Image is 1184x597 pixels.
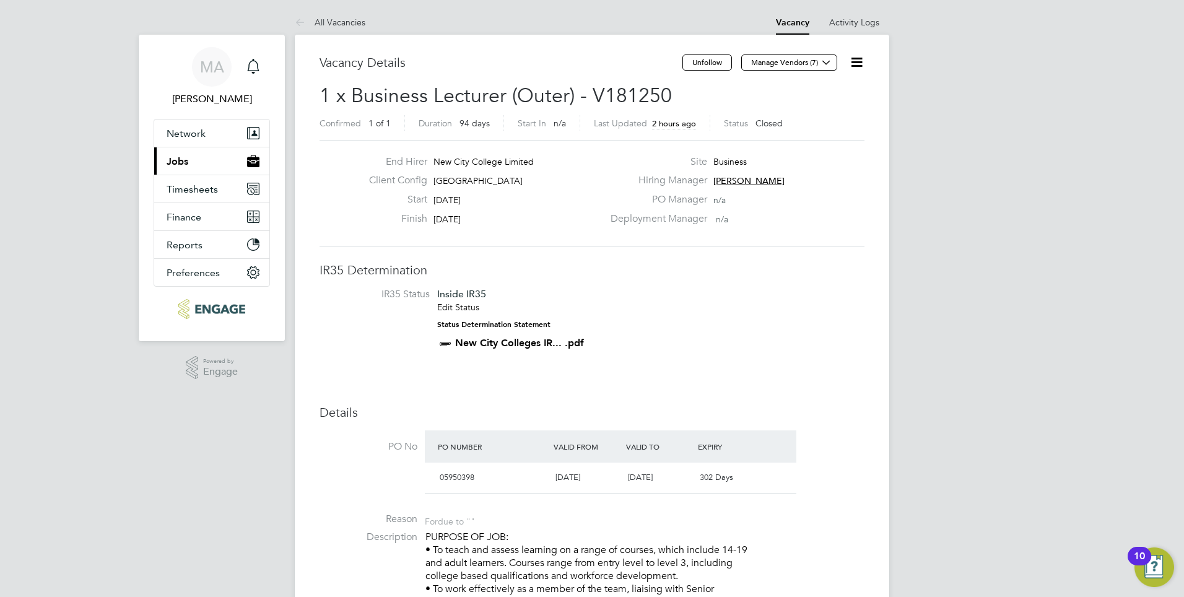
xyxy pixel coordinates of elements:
[200,59,224,75] span: MA
[724,118,748,129] label: Status
[167,155,188,167] span: Jobs
[320,118,361,129] label: Confirmed
[154,47,270,107] a: MA[PERSON_NAME]
[652,118,696,129] span: 2 hours ago
[203,367,238,377] span: Engage
[320,404,864,421] h3: Details
[1134,547,1174,587] button: Open Resource Center, 10 new notifications
[518,118,546,129] label: Start In
[203,356,238,367] span: Powered by
[295,17,365,28] a: All Vacancies
[154,231,269,258] button: Reports
[433,214,461,225] span: [DATE]
[716,214,728,225] span: n/a
[320,440,417,453] label: PO No
[594,118,647,129] label: Last Updated
[178,299,245,319] img: ncclondon-logo-retina.png
[603,155,707,168] label: Site
[154,203,269,230] button: Finance
[713,156,747,167] span: Business
[320,531,417,544] label: Description
[440,472,474,482] span: 05950398
[359,155,427,168] label: End Hirer
[551,435,623,458] div: Valid From
[628,472,653,482] span: [DATE]
[700,472,733,482] span: 302 Days
[554,118,566,129] span: n/a
[154,175,269,203] button: Timesheets
[741,54,837,71] button: Manage Vendors (7)
[154,147,269,175] button: Jobs
[154,120,269,147] button: Network
[154,92,270,107] span: Mahnaz Asgari Joorshari
[320,513,417,526] label: Reason
[433,175,523,186] span: [GEOGRAPHIC_DATA]
[320,262,864,278] h3: IR35 Determination
[682,54,732,71] button: Unfollow
[359,174,427,187] label: Client Config
[320,84,672,108] span: 1 x Business Lecturer (Outer) - V181250
[167,239,202,251] span: Reports
[433,194,461,206] span: [DATE]
[154,259,269,286] button: Preferences
[555,472,580,482] span: [DATE]
[368,118,391,129] span: 1 of 1
[332,288,430,301] label: IR35 Status
[186,356,238,380] a: Powered byEngage
[435,435,551,458] div: PO Number
[437,302,479,313] a: Edit Status
[603,174,707,187] label: Hiring Manager
[167,183,218,195] span: Timesheets
[603,193,707,206] label: PO Manager
[167,267,220,279] span: Preferences
[1134,556,1145,572] div: 10
[419,118,452,129] label: Duration
[359,212,427,225] label: Finish
[359,193,427,206] label: Start
[167,128,206,139] span: Network
[154,299,270,319] a: Go to home page
[167,211,201,223] span: Finance
[437,288,486,300] span: Inside IR35
[713,194,726,206] span: n/a
[755,118,783,129] span: Closed
[455,337,584,349] a: New City Colleges IR... .pdf
[695,435,767,458] div: Expiry
[603,212,707,225] label: Deployment Manager
[139,35,285,341] nav: Main navigation
[437,320,551,329] strong: Status Determination Statement
[320,54,682,71] h3: Vacancy Details
[829,17,879,28] a: Activity Logs
[713,175,785,186] span: [PERSON_NAME]
[776,17,809,28] a: Vacancy
[425,513,475,527] div: For due to ""
[459,118,490,129] span: 94 days
[623,435,695,458] div: Valid To
[433,156,534,167] span: New City College Limited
